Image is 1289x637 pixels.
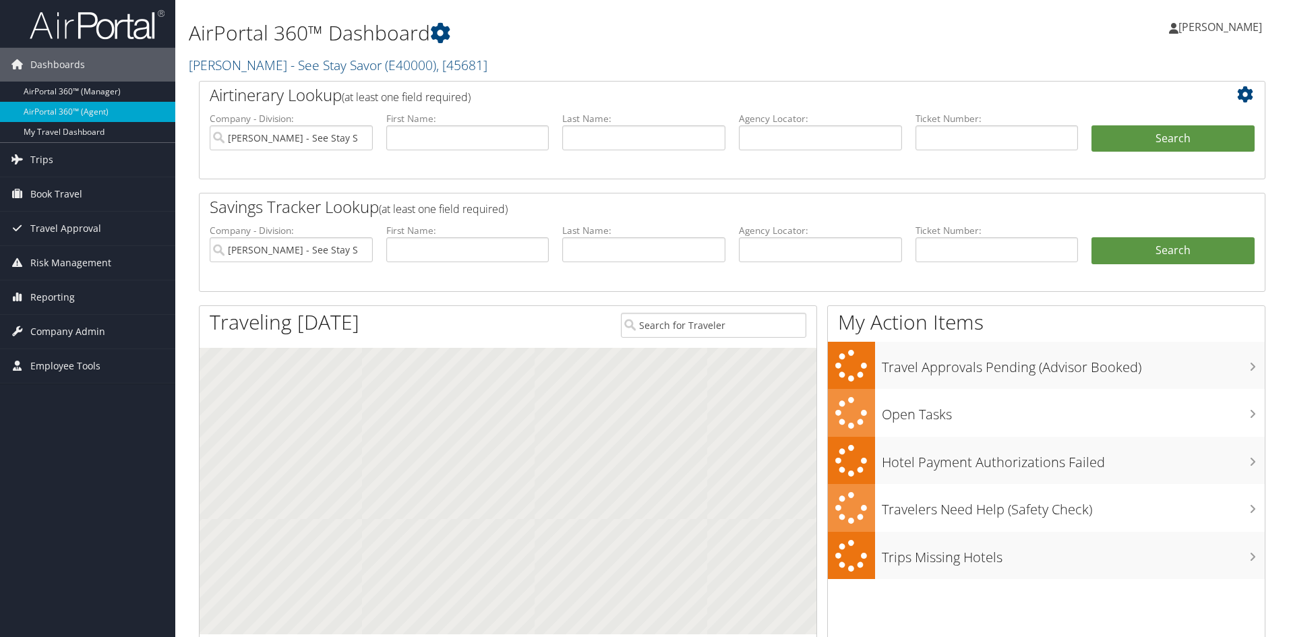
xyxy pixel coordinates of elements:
span: (at least one field required) [379,202,508,216]
label: Ticket Number: [916,112,1079,125]
input: Search for Traveler [621,313,806,338]
h3: Open Tasks [882,398,1265,424]
span: Book Travel [30,177,82,211]
span: Company Admin [30,315,105,348]
a: Search [1091,237,1255,264]
label: Agency Locator: [739,112,902,125]
span: (at least one field required) [342,90,471,104]
input: search accounts [210,237,373,262]
h2: Savings Tracker Lookup [210,195,1166,218]
span: Risk Management [30,246,111,280]
label: Last Name: [562,224,725,237]
h3: Travel Approvals Pending (Advisor Booked) [882,351,1265,377]
a: Open Tasks [828,389,1265,437]
span: Employee Tools [30,349,100,383]
a: [PERSON_NAME] [1169,7,1276,47]
span: Trips [30,143,53,177]
a: Travel Approvals Pending (Advisor Booked) [828,342,1265,390]
h3: Hotel Payment Authorizations Failed [882,446,1265,472]
a: Hotel Payment Authorizations Failed [828,437,1265,485]
button: Search [1091,125,1255,152]
a: [PERSON_NAME] - See Stay Savor [189,56,487,74]
label: Last Name: [562,112,725,125]
span: , [ 45681 ] [436,56,487,74]
label: Agency Locator: [739,224,902,237]
h1: Traveling [DATE] [210,308,359,336]
label: First Name: [386,112,549,125]
label: Company - Division: [210,112,373,125]
label: Ticket Number: [916,224,1079,237]
h3: Travelers Need Help (Safety Check) [882,493,1265,519]
h1: AirPortal 360™ Dashboard [189,19,913,47]
img: airportal-logo.png [30,9,164,40]
label: First Name: [386,224,549,237]
span: ( E40000 ) [385,56,436,74]
label: Company - Division: [210,224,373,237]
span: [PERSON_NAME] [1178,20,1262,34]
span: Travel Approval [30,212,101,245]
h2: Airtinerary Lookup [210,84,1166,107]
h3: Trips Missing Hotels [882,541,1265,567]
span: Dashboards [30,48,85,82]
a: Trips Missing Hotels [828,532,1265,580]
span: Reporting [30,280,75,314]
a: Travelers Need Help (Safety Check) [828,484,1265,532]
h1: My Action Items [828,308,1265,336]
